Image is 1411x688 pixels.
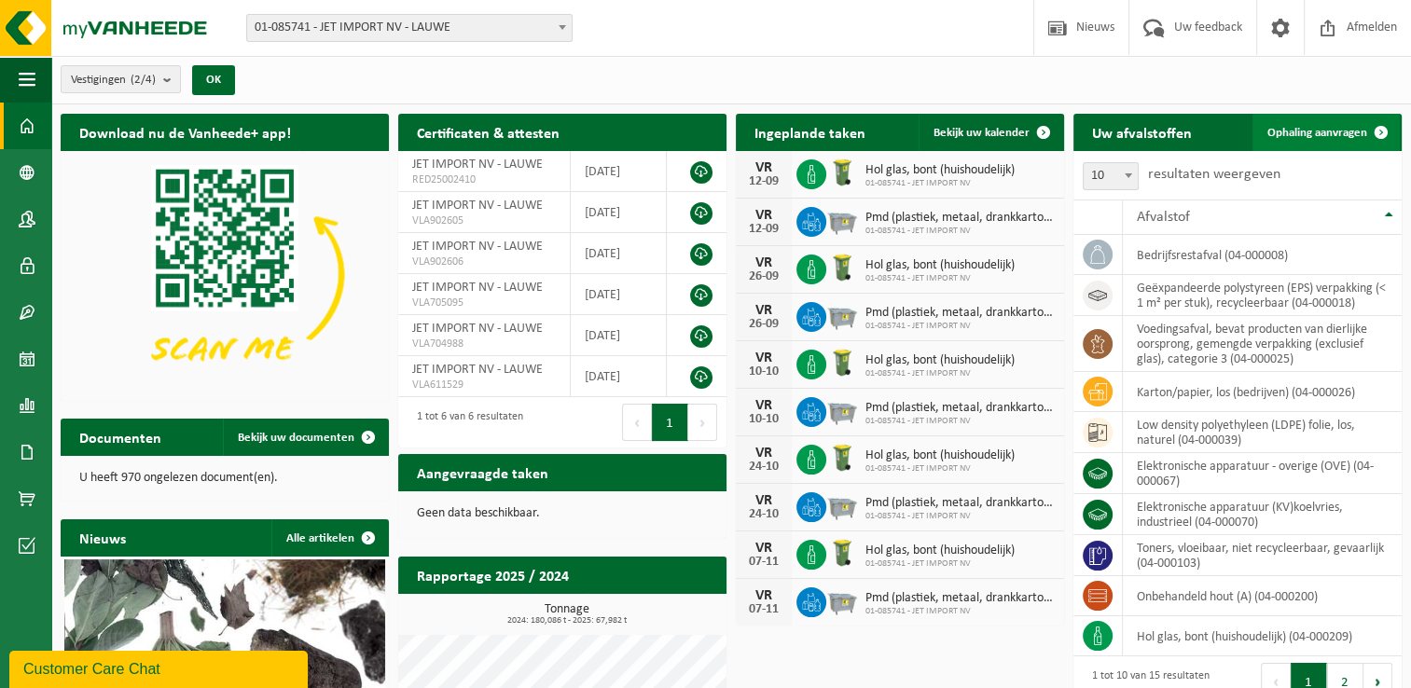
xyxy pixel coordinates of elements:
a: Ophaling aanvragen [1252,114,1400,151]
img: WB-2500-GAL-GY-01 [826,585,858,616]
h2: Nieuws [61,519,145,556]
span: JET IMPORT NV - LAUWE [412,158,543,172]
span: 01-085741 - JET IMPORT NV - LAUWE [247,15,572,41]
span: JET IMPORT NV - LAUWE [412,199,543,213]
span: 01-085741 - JET IMPORT NV [865,226,1055,237]
span: 01-085741 - JET IMPORT NV [865,273,1015,284]
img: WB-0140-HPE-GN-50 [826,537,858,569]
div: VR [745,446,782,461]
img: WB-2500-GAL-GY-01 [826,299,858,331]
span: VLA902605 [412,213,556,228]
div: 26-09 [745,318,782,331]
h2: Ingeplande taken [736,114,884,150]
img: WB-0140-HPE-GN-50 [826,347,858,378]
span: VLA611529 [412,378,556,392]
count: (2/4) [131,74,156,86]
div: VR [745,351,782,365]
img: WB-0140-HPE-GN-50 [826,252,858,283]
span: JET IMPORT NV - LAUWE [412,363,543,377]
h3: Tonnage [408,603,726,626]
td: low density polyethyleen (LDPE) folie, los, naturel (04-000039) [1123,412,1402,453]
span: Bekijk uw documenten [238,432,354,444]
img: WB-0140-HPE-GN-50 [826,157,858,188]
h2: Certificaten & attesten [398,114,578,150]
span: Bekijk uw kalender [934,127,1030,139]
a: Alle artikelen [271,519,387,557]
div: 26-09 [745,270,782,283]
div: 24-10 [745,461,782,474]
span: Hol glas, bont (huishoudelijk) [865,163,1015,178]
div: 10-10 [745,413,782,426]
span: Hol glas, bont (huishoudelijk) [865,258,1015,273]
div: VR [745,208,782,223]
div: VR [745,398,782,413]
span: 10 [1084,163,1138,189]
img: WB-0140-HPE-GN-50 [826,442,858,474]
span: 01-085741 - JET IMPORT NV [865,606,1055,617]
a: Bekijk uw documenten [223,419,387,456]
span: 01-085741 - JET IMPORT NV [865,368,1015,379]
td: [DATE] [571,315,668,356]
span: JET IMPORT NV - LAUWE [412,281,543,295]
span: JET IMPORT NV - LAUWE [412,240,543,254]
td: bedrijfsrestafval (04-000008) [1123,235,1402,275]
span: Hol glas, bont (huishoudelijk) [865,448,1015,463]
td: elektronische apparatuur - overige (OVE) (04-000067) [1123,453,1402,494]
td: [DATE] [571,151,668,192]
iframe: chat widget [9,647,311,688]
td: karton/papier, los (bedrijven) (04-000026) [1123,372,1402,412]
td: onbehandeld hout (A) (04-000200) [1123,576,1402,616]
label: resultaten weergeven [1148,167,1280,182]
span: Pmd (plastiek, metaal, drankkartons) (bedrijven) [865,401,1055,416]
span: Pmd (plastiek, metaal, drankkartons) (bedrijven) [865,496,1055,511]
div: 1 tot 6 van 6 resultaten [408,402,523,443]
span: Ophaling aanvragen [1267,127,1367,139]
span: Afvalstof [1137,210,1190,225]
div: VR [745,541,782,556]
span: VLA902606 [412,255,556,269]
div: 07-11 [745,556,782,569]
button: OK [192,65,235,95]
span: Pmd (plastiek, metaal, drankkartons) (bedrijven) [865,591,1055,606]
div: 12-09 [745,175,782,188]
div: VR [745,588,782,603]
span: 01-085741 - JET IMPORT NV [865,511,1055,522]
span: Hol glas, bont (huishoudelijk) [865,544,1015,558]
div: VR [745,160,782,175]
span: 01-085741 - JET IMPORT NV [865,416,1055,427]
td: [DATE] [571,233,668,274]
span: 01-085741 - JET IMPORT NV [865,178,1015,189]
img: WB-2500-GAL-GY-01 [826,204,858,236]
p: U heeft 970 ongelezen document(en). [79,472,370,485]
span: JET IMPORT NV - LAUWE [412,322,543,336]
a: Bekijk rapportage [588,593,725,630]
span: VLA705095 [412,296,556,310]
h2: Aangevraagde taken [398,454,567,490]
span: Vestigingen [71,66,156,94]
span: Pmd (plastiek, metaal, drankkartons) (bedrijven) [865,306,1055,321]
h2: Uw afvalstoffen [1073,114,1210,150]
span: 2024: 180,086 t - 2025: 67,982 t [408,616,726,626]
button: Next [688,404,717,441]
span: VLA704988 [412,337,556,351]
img: WB-2500-GAL-GY-01 [826,489,858,521]
span: 01-085741 - JET IMPORT NV [865,321,1055,332]
div: 12-09 [745,223,782,236]
button: 1 [652,404,688,441]
div: VR [745,493,782,508]
td: [DATE] [571,192,668,233]
div: 10-10 [745,365,782,378]
img: Download de VHEPlus App [61,151,389,397]
td: hol glas, bont (huishoudelijk) (04-000209) [1123,616,1402,656]
h2: Download nu de Vanheede+ app! [61,114,310,150]
button: Previous [622,404,652,441]
td: [DATE] [571,274,668,315]
a: Bekijk uw kalender [919,114,1062,151]
span: Hol glas, bont (huishoudelijk) [865,353,1015,368]
td: [DATE] [571,356,668,397]
span: 01-085741 - JET IMPORT NV [865,558,1015,570]
div: 24-10 [745,508,782,521]
td: elektronische apparatuur (KV)koelvries, industrieel (04-000070) [1123,494,1402,535]
span: 01-085741 - JET IMPORT NV - LAUWE [246,14,573,42]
